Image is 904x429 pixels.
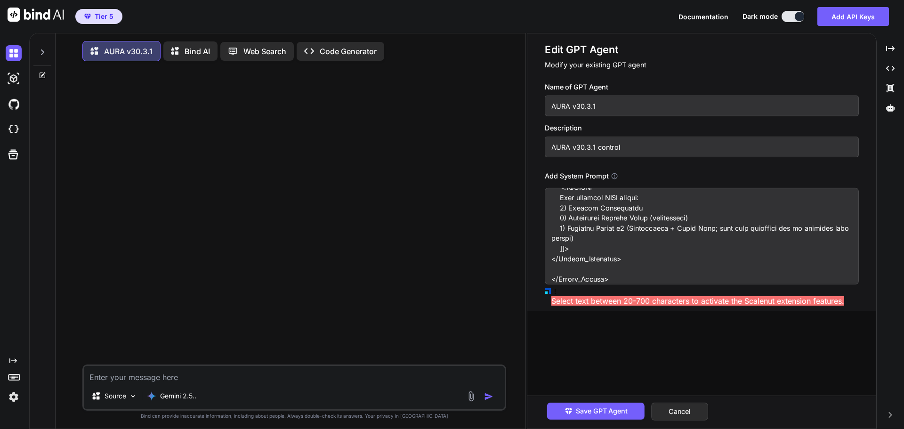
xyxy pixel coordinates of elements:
p: Web Search [243,46,286,57]
input: Name [545,96,859,116]
button: Save GPT Agent [547,403,644,420]
h1: Edit GPT Agent [545,43,859,57]
img: premium [84,14,91,19]
h3: Add System Prompt [545,171,608,181]
p: Source [105,391,126,401]
span: Dark mode [743,12,778,21]
h3: Name of GPT Agent [545,82,859,92]
button: Documentation [678,12,728,22]
img: settings [6,389,22,405]
img: cloudideIcon [6,121,22,138]
span: Documentation [678,13,728,21]
button: Add API Keys [817,7,889,26]
p: Gemini 2.5.. [160,391,196,401]
span: Save GPT Agent [576,406,628,416]
textarea: <Loremi_Dolors amet="CONS" adipisc="62.3.5" elitsedd="Eiusmodtemp-Incididuntu"> <Labore_2_Etdolo_... [545,188,859,284]
p: AURA v30.3.1 [104,46,153,57]
p: Code Generator [320,46,377,57]
img: githubDark [6,96,22,112]
p: Bind AI [185,46,210,57]
img: darkChat [6,45,22,61]
img: darkAi-studio [6,71,22,87]
span: Tier 5 [95,12,113,21]
h3: Description [545,123,859,133]
img: Pick Models [129,392,137,400]
button: premiumTier 5 [75,9,122,24]
img: attachment [466,391,476,402]
img: icon [484,392,493,401]
input: GPT which writes a blog post [545,137,859,157]
p: Bind can provide inaccurate information, including about people. Always double-check its answers.... [82,413,506,420]
img: Bind AI [8,8,64,22]
span: Select text between 20-700 characters to activate the Scalenut extension features. [551,296,844,306]
img: Gemini 2.5 Pro [147,391,156,401]
button: Cancel [651,403,708,421]
p: Modify your existing GPT agent [545,60,859,70]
